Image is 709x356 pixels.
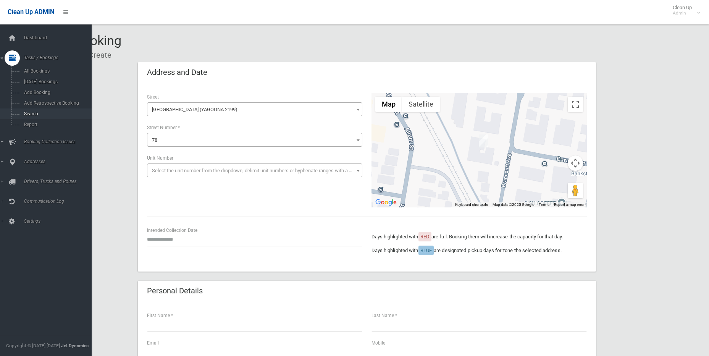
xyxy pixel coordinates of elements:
[673,10,692,16] small: Admin
[83,48,111,62] li: Create
[375,97,402,112] button: Show street map
[22,90,91,95] span: Add Booking
[22,111,91,117] span: Search
[402,97,440,112] button: Show satellite imagery
[152,168,365,173] span: Select the unit number from the dropdown, delimit unit numbers or hyphenate ranges with a comma
[22,159,97,164] span: Addresses
[149,104,360,115] span: Brancourt Avenue (YAGOONA 2199)
[8,8,54,16] span: Clean Up ADMIN
[493,202,534,207] span: Map data ©2025 Google
[371,246,587,255] p: Days highlighted with are designated pickup days for zone the selected address.
[22,100,91,106] span: Add Retrospective Booking
[455,202,488,207] button: Keyboard shortcuts
[152,137,157,143] span: 78
[22,122,91,127] span: Report
[147,133,362,147] span: 78
[568,183,583,198] button: Drag Pegman onto the map to open Street View
[420,234,430,239] span: RED
[554,202,585,207] a: Report a map error
[22,79,91,84] span: [DATE] Bookings
[22,55,97,60] span: Tasks / Bookings
[22,68,91,74] span: All Bookings
[6,343,60,348] span: Copyright © [DATE]-[DATE]
[61,343,89,348] strong: Jet Dynamics
[479,134,488,147] div: 78 Brancourt Avenue, YAGOONA NSW 2199
[373,197,399,207] img: Google
[22,179,97,184] span: Drivers, Trucks and Routes
[420,248,432,253] span: BLUE
[22,35,97,40] span: Dashboard
[138,283,212,298] header: Personal Details
[138,65,216,80] header: Address and Date
[568,155,583,171] button: Map camera controls
[669,5,699,16] span: Clean Up
[22,218,97,224] span: Settings
[149,135,360,146] span: 78
[568,97,583,112] button: Toggle fullscreen view
[22,139,97,144] span: Booking Collection Issues
[373,197,399,207] a: Open this area in Google Maps (opens a new window)
[147,102,362,116] span: Brancourt Avenue (YAGOONA 2199)
[539,202,549,207] a: Terms (opens in new tab)
[371,232,587,241] p: Days highlighted with are full. Booking them will increase the capacity for that day.
[22,199,97,204] span: Communication Log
